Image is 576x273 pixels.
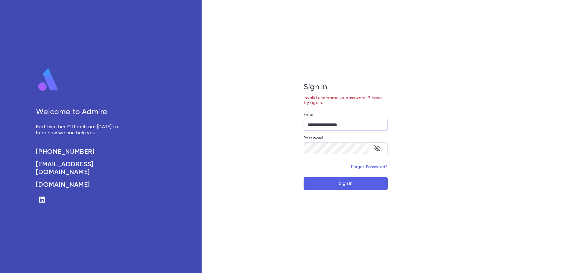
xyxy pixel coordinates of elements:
h5: Sign in [304,83,388,92]
p: Invalid username or password. Please try again. [304,96,388,105]
a: [DOMAIN_NAME] [36,181,125,189]
label: Password [304,136,323,141]
a: [PHONE_NUMBER] [36,148,125,156]
p: First time here? Reach out [DATE] to hear how we can help you. [36,124,125,136]
label: Email [304,112,314,117]
a: Forgot Password? [351,165,388,169]
button: toggle password visibility [371,142,383,154]
a: [EMAIL_ADDRESS][DOMAIN_NAME] [36,161,125,176]
h5: Welcome to Admire [36,108,125,117]
button: Sign In [304,177,388,190]
img: logo [36,68,61,92]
